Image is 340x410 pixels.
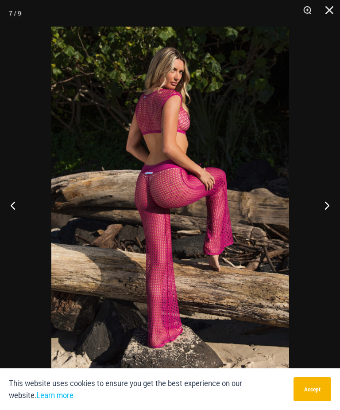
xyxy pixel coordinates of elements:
[307,183,340,227] button: Next
[9,7,21,20] div: 7 / 9
[36,390,73,400] a: Learn more
[9,377,287,401] p: This website uses cookies to ensure you get the best experience on our website.
[51,27,289,383] img: Show Stopper Fuchsia 366 Top 5007 pants 03
[294,377,331,401] button: Accept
